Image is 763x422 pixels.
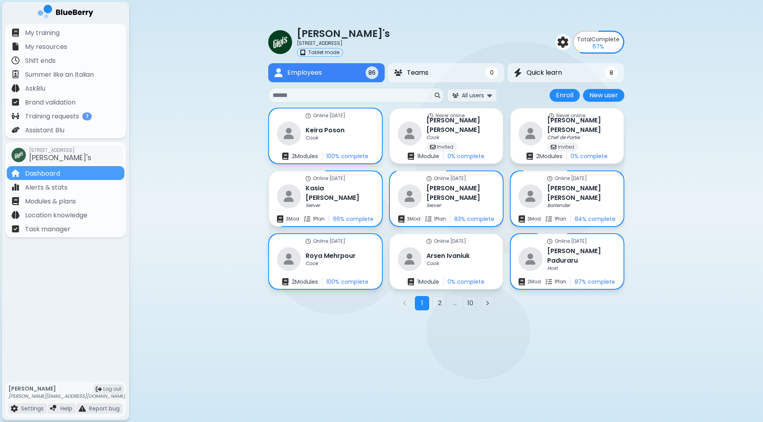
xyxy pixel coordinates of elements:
h3: [PERSON_NAME] [PERSON_NAME] [547,116,616,135]
button: New user [583,89,624,102]
h3: [PERSON_NAME] [PERSON_NAME] [426,184,495,203]
p: [STREET_ADDRESS] [297,40,343,46]
p: Online [DATE] [555,238,587,244]
p: 3 Mod [527,216,541,222]
img: file icon [79,405,86,412]
img: Teams [394,70,402,76]
button: Quick learnQuick learn8 [507,63,624,82]
img: enrollments [282,153,289,160]
p: My training [25,28,60,38]
p: Never online [556,112,585,119]
p: Invited [558,144,574,150]
p: Online [DATE] [313,112,345,119]
img: modules [398,215,405,223]
p: Invited [437,144,453,150]
p: Location knowledge [25,211,87,220]
span: [PERSON_NAME]'s [29,153,91,163]
p: 100 % complete [326,153,368,160]
img: restaurant [398,184,422,208]
p: 3 Mod [286,216,299,222]
img: logout [96,386,102,392]
button: All users [447,89,497,102]
p: 0 % complete [447,153,484,160]
p: [PERSON_NAME] [8,385,125,392]
img: online status [306,239,311,244]
img: modules [277,215,283,223]
p: AskBlu [25,84,45,93]
p: 1 Plan [554,216,566,222]
span: Total [577,35,591,43]
img: restaurant [277,184,301,208]
span: 0 [490,69,494,76]
h3: Roya Mehrpour [306,251,356,261]
p: Dashboard [25,169,60,178]
p: Server [426,202,441,209]
button: Go to page 10 [463,296,477,310]
img: file icon [12,211,19,219]
p: 1 Plan [554,279,566,285]
button: Go to page 2 [432,296,447,310]
img: file icon [12,98,19,106]
img: file icon [50,405,57,412]
p: Complete [577,36,620,43]
p: 1 Module [417,278,439,285]
span: All users [462,92,484,99]
img: Employees [275,68,283,77]
p: Bartender [547,202,570,209]
p: Server [306,202,320,209]
img: file icon [12,70,19,78]
img: restaurant [277,247,301,271]
p: Host [547,265,558,271]
button: EmployeesEmployees86 [268,63,385,82]
a: tabletTablet mode [297,48,390,57]
p: Assistant Blu [25,126,64,135]
p: 0 % complete [571,153,608,160]
img: company logo [38,5,93,21]
img: company thumbnail [268,30,292,54]
h3: Kasia [PERSON_NAME] [306,184,374,203]
p: Cook [426,260,439,267]
span: [STREET_ADDRESS] [29,147,91,153]
img: file icon [12,29,19,37]
img: tablet [300,50,305,55]
img: training plans [425,216,432,222]
a: online statusOnline [DATE]restaurant[PERSON_NAME] PaduraruHostmodules2Modtraining plans1Plan87% c... [510,233,624,290]
p: Task manager [25,225,70,234]
img: file icon [12,169,19,177]
span: Quick learn [527,68,562,77]
img: search icon [435,93,440,98]
img: enrollments [282,278,289,285]
p: 2 Module s [292,153,318,160]
img: training plans [304,216,310,222]
h3: Keira Poson [306,126,345,135]
img: invited [551,144,556,150]
h3: [PERSON_NAME] [PERSON_NAME] [426,116,495,135]
p: 84 % complete [575,215,616,223]
button: Next page [480,296,495,310]
p: 1 Module [417,153,439,160]
p: 83 % complete [454,215,494,223]
p: Modules & plans [25,197,76,206]
img: invited [430,144,436,150]
p: [PERSON_NAME][EMAIL_ADDRESS][DOMAIN_NAME] [8,393,125,399]
span: 7 [82,112,92,120]
p: 2 Module s [292,278,318,285]
img: file icon [12,56,19,64]
img: enrollments [527,153,533,160]
img: Quick learn [514,68,522,77]
img: online status [306,113,311,118]
span: Teams [407,68,428,77]
p: 67 % [593,43,604,50]
p: 0 % complete [447,278,484,285]
a: online statusOnline [DATE]restaurantKeira PosonCookenrollments2Modules100% complete [268,108,383,164]
span: Log out [103,386,121,392]
img: restaurant [277,122,301,145]
p: 1 Plan [313,216,325,222]
p: Brand validation [25,98,76,107]
img: settings [558,37,569,48]
img: online status [547,176,552,181]
img: restaurant [519,247,542,271]
img: file icon [12,43,19,50]
p: Online [DATE] [313,238,345,244]
a: online statusOnline [DATE]restaurant[PERSON_NAME] [PERSON_NAME]Bartendermodules3Modtraining plans... [510,170,624,227]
